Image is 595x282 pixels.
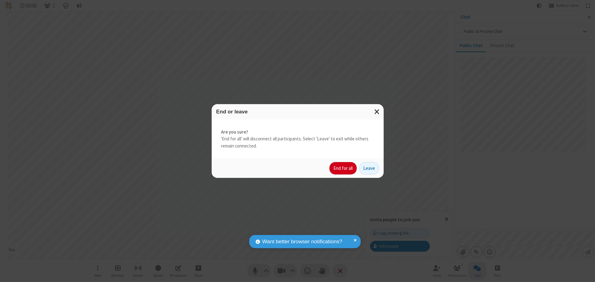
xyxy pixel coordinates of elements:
span: Want better browser notifications? [262,238,342,246]
button: Close modal [371,104,384,119]
button: Leave [359,162,379,174]
h3: End or leave [216,109,379,115]
div: 'End for all' will disconnect all participants. Select 'Leave' to exit while others remain connec... [212,119,384,159]
strong: Are you sure? [221,129,374,136]
button: End for all [329,162,357,174]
